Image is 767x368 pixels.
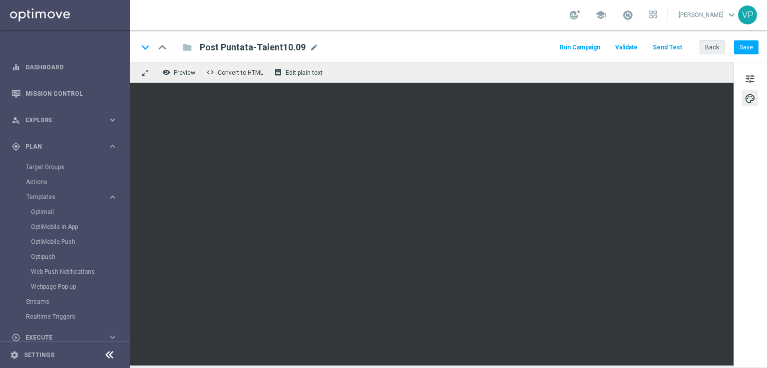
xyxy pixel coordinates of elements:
span: Execute [25,335,108,341]
button: person_search Explore keyboard_arrow_right [11,116,118,124]
a: OptiMobile In-App [31,223,104,231]
button: remove_red_eye Preview [160,66,200,79]
button: code Convert to HTML [204,66,268,79]
i: keyboard_arrow_right [108,333,117,342]
a: Realtime Triggers [26,313,104,321]
span: Post Puntata-Talent10.09 [200,41,306,53]
div: Actions [26,175,129,189]
i: equalizer [11,63,20,72]
a: OptiMobile Push [31,238,104,246]
button: Back [700,40,725,54]
a: Target Groups [26,163,104,171]
button: palette [742,90,758,106]
i: gps_fixed [11,142,20,151]
span: tune [745,72,756,85]
span: Plan [25,144,108,150]
div: Templates [26,194,108,200]
i: settings [10,351,19,360]
button: Templates keyboard_arrow_right [26,193,118,201]
a: Webpage Pop-up [31,283,104,291]
i: play_circle_outline [11,333,20,342]
button: receipt Edit plain text [272,66,327,79]
div: VP [738,5,757,24]
div: Optipush [31,249,129,264]
div: Target Groups [26,160,129,175]
button: Mission Control [11,90,118,98]
span: Templates [26,194,98,200]
a: Settings [24,352,54,358]
div: Web Push Notifications [31,264,129,279]
div: Plan [11,142,108,151]
div: Templates [26,189,129,294]
div: Execute [11,333,108,342]
span: school [595,9,606,20]
button: Save [734,40,759,54]
div: Webpage Pop-up [31,279,129,294]
a: Optimail [31,208,104,216]
div: Explore [11,116,108,125]
div: Streams [26,294,129,309]
span: keyboard_arrow_down [726,9,737,20]
button: Send Test [651,41,684,54]
div: Realtime Triggers [26,309,129,324]
a: Dashboard [25,54,117,80]
i: keyboard_arrow_right [108,115,117,125]
button: gps_fixed Plan keyboard_arrow_right [11,143,118,151]
a: Mission Control [25,80,117,107]
div: Dashboard [11,54,117,80]
span: mode_edit [310,43,319,52]
span: Convert to HTML [218,69,263,76]
a: Web Push Notifications [31,268,104,276]
i: person_search [11,116,20,125]
a: Actions [26,178,104,186]
span: Preview [174,69,195,76]
button: Validate [614,41,639,54]
span: Validate [615,44,638,51]
a: Optipush [31,253,104,261]
i: receipt [274,68,282,76]
span: Edit plain text [286,69,323,76]
i: keyboard_arrow_right [108,192,117,202]
i: keyboard_arrow_right [108,142,117,151]
button: Run Campaign [558,41,602,54]
span: code [206,68,214,76]
button: equalizer Dashboard [11,63,118,71]
button: tune [742,70,758,86]
div: OptiMobile Push [31,234,129,249]
div: OptiMobile In-App [31,219,129,234]
span: palette [745,92,756,105]
div: Mission Control [11,80,117,107]
i: remove_red_eye [162,68,170,76]
button: play_circle_outline Execute keyboard_arrow_right [11,334,118,342]
a: [PERSON_NAME]keyboard_arrow_down [678,7,738,22]
i: keyboard_arrow_down [138,40,153,55]
span: Explore [25,117,108,123]
a: Streams [26,298,104,306]
div: Optimail [31,204,129,219]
